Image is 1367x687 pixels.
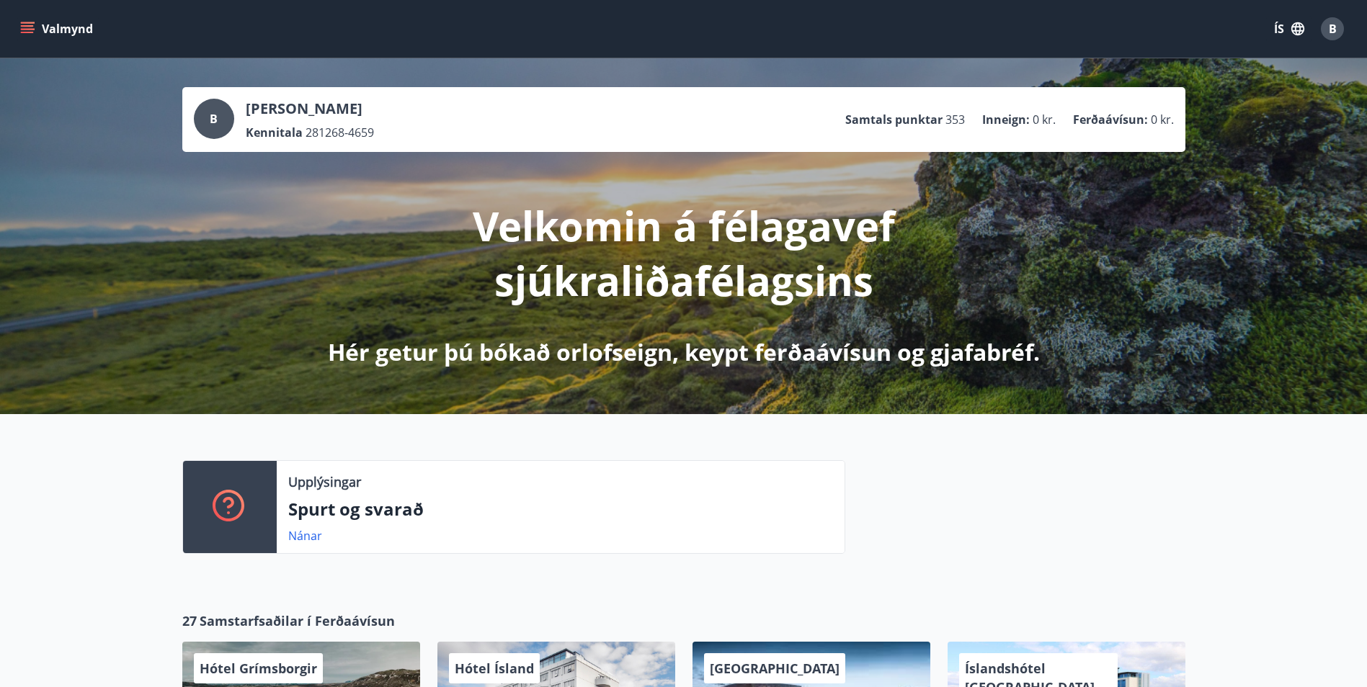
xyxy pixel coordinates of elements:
[288,528,322,544] a: Nánar
[200,611,395,630] span: Samstarfsaðilar í Ferðaávísun
[288,497,833,521] p: Spurt og svarað
[1266,16,1312,42] button: ÍS
[288,472,361,491] p: Upplýsingar
[328,336,1040,368] p: Hér getur þú bókað orlofseign, keypt ferðaávísun og gjafabréf.
[710,660,840,677] span: [GEOGRAPHIC_DATA]
[1073,112,1148,127] p: Ferðaávísun :
[845,112,943,127] p: Samtals punktar
[210,111,218,127] span: B
[982,112,1030,127] p: Inneign :
[1151,112,1174,127] span: 0 kr.
[246,125,303,140] p: Kennitala
[1033,112,1056,127] span: 0 kr.
[945,112,965,127] span: 353
[246,99,374,119] p: [PERSON_NAME]
[1329,21,1337,37] span: B
[303,198,1064,307] p: Velkomin á félagavef sjúkraliðafélagsins
[455,660,534,677] span: Hótel Ísland
[1315,12,1350,46] button: B
[17,16,99,42] button: menu
[182,611,197,630] span: 27
[306,125,374,140] span: 281268-4659
[200,660,317,677] span: Hótel Grímsborgir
